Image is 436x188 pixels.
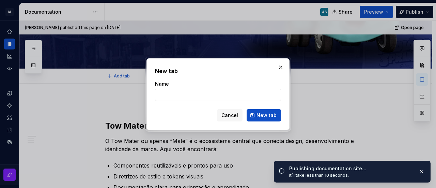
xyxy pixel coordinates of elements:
[289,165,413,172] div: Publishing documentation site…
[221,112,238,119] span: Cancel
[155,81,169,87] label: Name
[289,173,413,178] div: It’ll take less than 10 seconds.
[155,67,281,75] h2: New tab
[256,112,277,119] span: New tab
[217,109,243,121] button: Cancel
[247,109,281,121] button: New tab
